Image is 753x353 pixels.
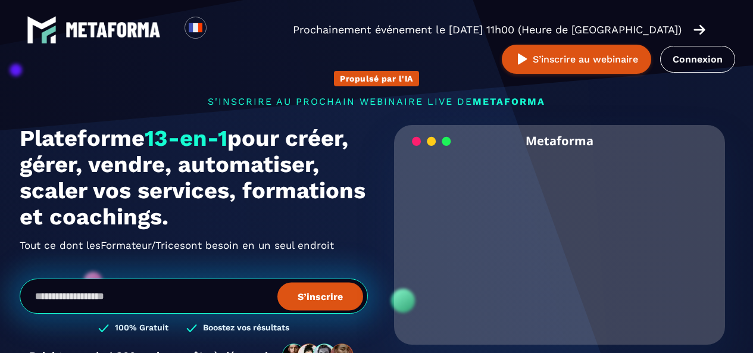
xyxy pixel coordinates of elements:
[526,125,593,157] h2: Metaforma
[217,23,226,37] input: Search for option
[101,236,185,255] span: Formateur/Trices
[203,323,289,334] h3: Boostez vos résultats
[473,96,545,107] span: METAFORMA
[693,23,705,36] img: arrow-right
[515,52,530,67] img: play
[403,157,717,313] video: Your browser does not support the video tag.
[412,136,451,147] img: loading
[115,323,168,334] h3: 100% Gratuit
[27,15,57,45] img: logo
[207,17,236,43] div: Search for option
[20,236,368,255] h2: Tout ce dont les ont besoin en un seul endroit
[20,96,734,107] p: s'inscrire au prochain webinaire live de
[20,125,368,230] h1: Plateforme pour créer, gérer, vendre, automatiser, scaler vos services, formations et coachings.
[660,46,735,73] a: Connexion
[98,323,109,334] img: checked
[277,282,363,310] button: S’inscrire
[65,22,161,38] img: logo
[186,323,197,334] img: checked
[293,21,682,38] p: Prochainement événement le [DATE] 11h00 (Heure de [GEOGRAPHIC_DATA])
[145,125,227,151] span: 13-en-1
[502,45,651,74] button: S’inscrire au webinaire
[188,20,203,35] img: fr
